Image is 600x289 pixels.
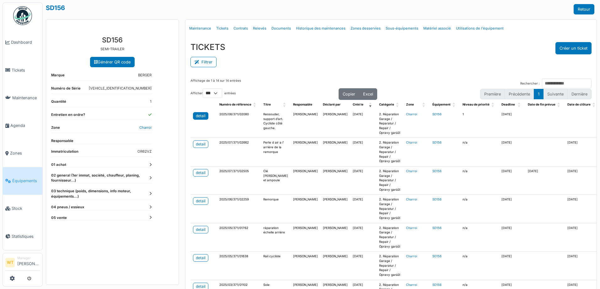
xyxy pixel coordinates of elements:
[3,167,42,195] a: Équipements
[534,89,544,99] button: 1
[406,283,417,286] a: Charroi
[320,223,350,251] td: [PERSON_NAME]
[377,252,404,280] td: 2. Réparation Garage / Reparatur / Repair / Opravy garáží
[193,112,208,120] a: detail
[51,138,73,144] dt: Responsable
[219,103,251,106] span: Numéro de référence
[432,283,442,286] a: SD156
[137,149,152,154] dd: OR62VZ
[12,205,40,211] span: Stock
[557,100,561,110] span: Date de fin prévue: Activate to sort
[350,166,377,194] td: [DATE]
[499,195,525,223] td: [DATE]
[499,138,525,166] td: [DATE]
[190,42,225,52] h3: TICKETS
[139,125,152,130] a: Charroi
[565,252,600,280] td: [DATE]
[217,138,261,166] td: 2025/07/371/02662
[406,169,417,173] a: Charroi
[51,215,152,221] dt: 05 vente
[261,252,291,280] td: Rail cycliste
[574,4,594,14] a: Retour
[350,110,377,138] td: [DATE]
[460,252,499,280] td: n/a
[51,162,152,167] dt: 01 achat
[463,103,490,106] span: Niveau de priorité
[46,4,65,12] a: SD156
[150,99,152,104] dd: 1
[283,100,287,110] span: Titre: Activate to sort
[343,92,355,96] span: Copier
[217,252,261,280] td: 2025/05/371/01638
[51,36,174,44] h3: SD156
[5,256,40,271] a: WT Manager[PERSON_NAME]
[320,166,350,194] td: [PERSON_NAME]
[565,138,600,166] td: [DATE]
[138,73,152,78] dd: BERGER
[499,166,525,194] td: [DATE]
[51,188,152,199] dt: 03 technique (poids, dimensions, info moteur, équipements...)
[518,100,522,110] span: Deadline: Activate to sort
[350,195,377,223] td: [DATE]
[350,223,377,251] td: [DATE]
[3,139,42,167] a: Zones
[480,89,592,99] nav: pagination
[499,110,525,138] td: [DATE]
[3,56,42,84] a: Tickets
[253,100,257,110] span: Numéro de référence: Activate to sort
[565,195,600,223] td: [DATE]
[432,112,442,116] a: SD156
[203,88,222,98] select: Afficherentrées
[422,100,426,110] span: Zone: Activate to sort
[491,100,495,110] span: Niveau de priorité: Activate to sort
[263,103,271,106] span: Titre
[11,39,40,45] span: Dashboard
[231,21,250,36] a: Contrats
[565,223,600,251] td: [DATE]
[12,67,40,73] span: Tickets
[453,21,506,36] a: Utilisations de l'équipement
[406,254,417,258] a: Charroi
[51,149,78,157] dt: Immatriculation
[528,103,555,106] span: Date de fin prévue
[5,258,15,267] li: WT
[269,21,293,36] a: Documents
[525,166,565,194] td: [DATE]
[406,141,417,144] a: Charroi
[261,138,291,166] td: Perte d air a l' arrière de la remorque
[13,6,32,25] img: Badge_color-CXgf-gQk.svg
[3,195,42,222] a: Stock
[432,254,442,258] a: SD156
[377,166,404,194] td: 2. Réparation Garage / Reparatur / Repair / Opravy garáží
[432,141,442,144] a: SD156
[291,252,320,280] td: [PERSON_NAME]
[214,21,231,36] a: Tickets
[193,254,208,262] a: detail
[196,113,206,119] div: detail
[193,169,208,177] a: detail
[217,166,261,194] td: 2025/07/371/02505
[12,95,40,101] span: Maintenance
[51,99,66,107] dt: Quantité
[320,252,350,280] td: [PERSON_NAME]
[51,86,81,94] dt: Numéro de Série
[3,84,42,112] a: Maintenance
[196,198,206,204] div: detail
[196,141,206,147] div: detail
[291,110,320,138] td: [PERSON_NAME]
[51,125,60,133] dt: Zone
[293,21,348,36] a: Historique des maintenances
[377,110,404,138] td: 2. Réparation Garage / Reparatur / Repair / Opravy garáží
[90,57,135,67] a: Générer QR code
[196,170,206,176] div: detail
[432,198,442,201] a: SD156
[193,226,208,233] a: detail
[499,223,525,251] td: [DATE]
[217,110,261,138] td: 2025/08/371/02080
[501,103,515,106] span: Deadline
[12,178,40,184] span: Équipements
[432,103,451,106] span: Équipement
[51,173,152,183] dt: 02 general (1er immat, société, chauffeur, planing, fournisseur...)
[406,226,417,230] a: Charroi
[320,195,350,223] td: [PERSON_NAME]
